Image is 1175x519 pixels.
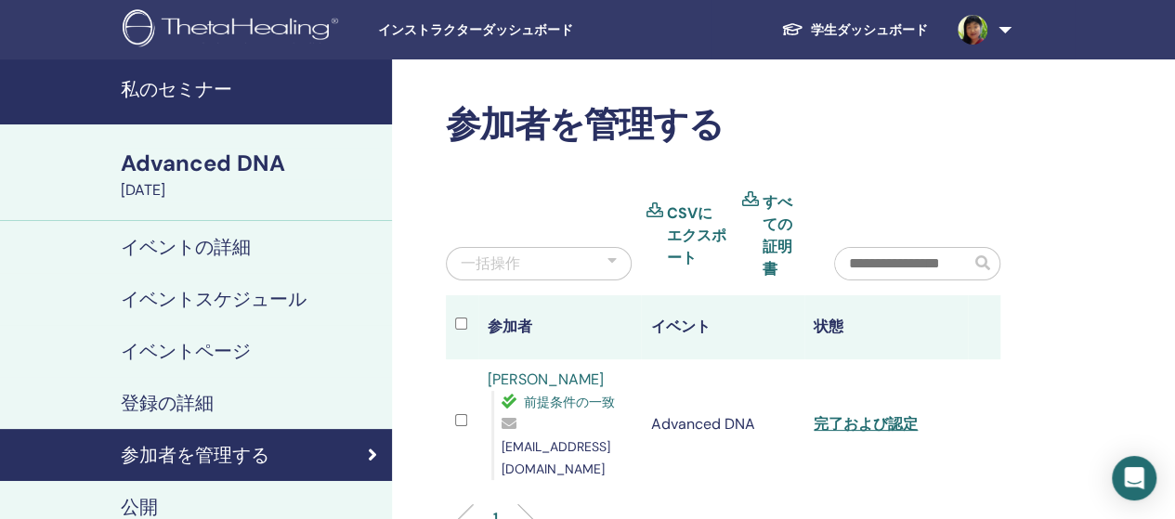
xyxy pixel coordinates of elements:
h4: 参加者を管理する [121,444,269,466]
img: graduation-cap-white.svg [781,21,803,37]
th: イベント [641,295,804,359]
div: 一括操作 [461,253,520,275]
a: 完了および認定 [814,414,918,434]
td: Advanced DNA [641,359,804,489]
a: 学生ダッシュボード [766,13,943,47]
h4: 公開 [121,496,158,518]
a: Advanced DNA[DATE] [110,148,392,201]
h4: イベントスケジュール [121,288,307,310]
h4: 私のセミナー [121,78,381,100]
span: インストラクターダッシュボード [378,20,657,40]
div: Advanced DNA [121,148,381,179]
h2: 参加者を管理する [446,104,1000,147]
th: 参加者 [478,295,642,359]
h4: イベントの詳細 [121,236,251,258]
img: default.jpg [958,15,987,45]
th: 状態 [804,295,968,359]
div: [DATE] [121,179,381,201]
h4: イベントページ [121,340,251,362]
a: [PERSON_NAME] [488,370,604,389]
a: すべての証明書 [762,191,806,280]
span: [EMAIL_ADDRESS][DOMAIN_NAME] [502,438,610,477]
h4: 登録の詳細 [121,392,214,414]
img: logo.png [123,9,345,51]
a: CSVにエクスポート [667,202,727,269]
span: 前提条件の一致 [524,394,615,410]
div: Open Intercom Messenger [1112,456,1156,500]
